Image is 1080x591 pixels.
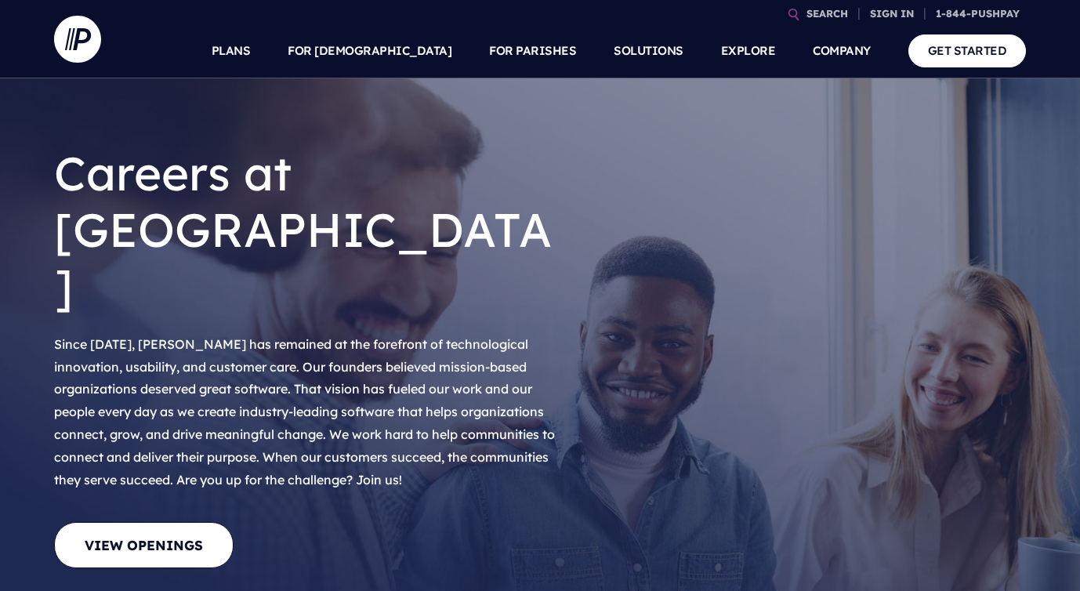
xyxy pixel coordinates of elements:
[54,522,234,568] a: View Openings
[288,24,451,78] a: FOR [DEMOGRAPHIC_DATA]
[54,336,555,488] span: Since [DATE], [PERSON_NAME] has remained at the forefront of technological innovation, usability,...
[813,24,871,78] a: COMPANY
[489,24,576,78] a: FOR PARISHES
[614,24,683,78] a: SOLUTIONS
[212,24,251,78] a: PLANS
[54,132,564,327] h1: Careers at [GEOGRAPHIC_DATA]
[908,34,1027,67] a: GET STARTED
[721,24,776,78] a: EXPLORE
